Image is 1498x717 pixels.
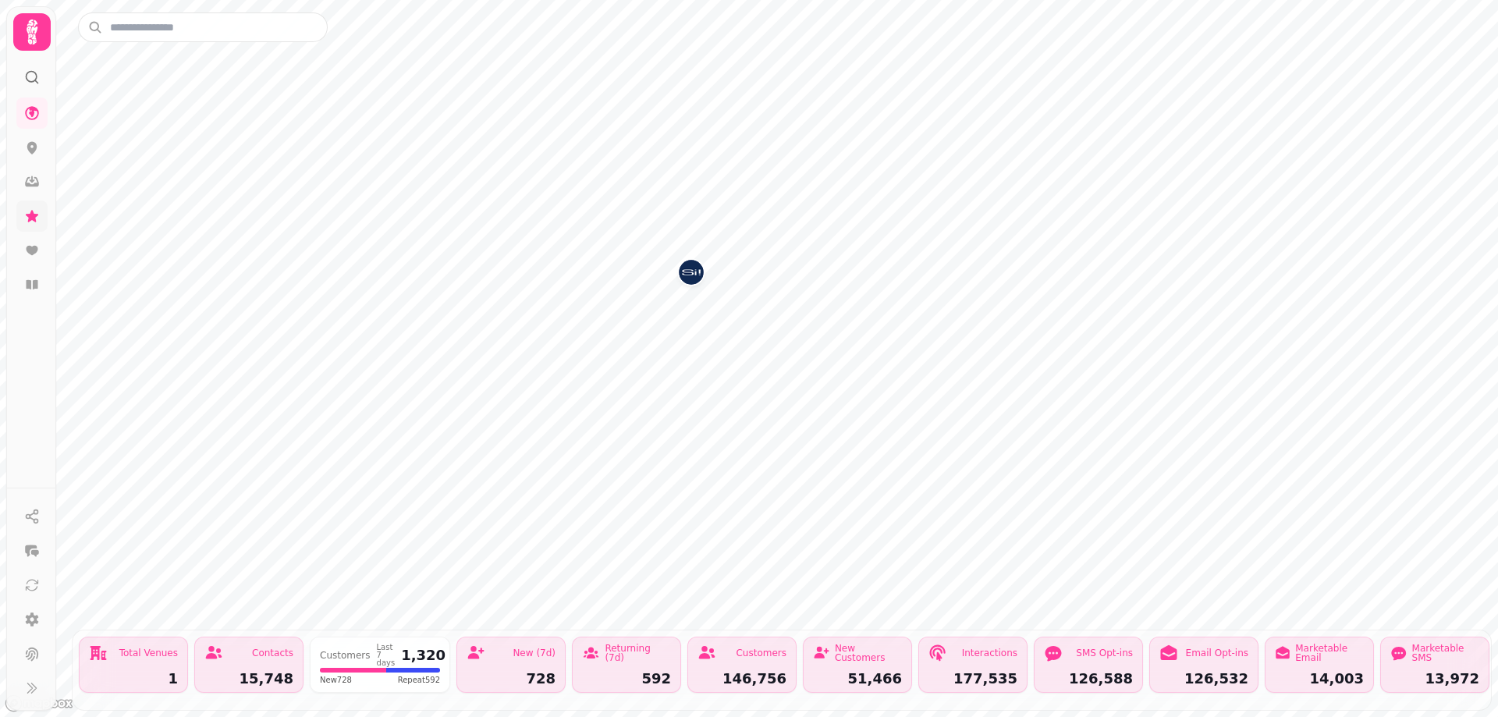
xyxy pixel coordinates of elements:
[1159,672,1248,686] div: 126,532
[605,644,671,662] div: Returning (7d)
[1186,648,1248,658] div: Email Opt-ins
[204,672,293,686] div: 15,748
[1390,672,1479,686] div: 13,972
[5,694,73,712] a: Mapbox logo
[401,648,445,662] div: 1,320
[1412,644,1479,662] div: Marketable SMS
[398,674,440,686] span: Repeat 592
[962,648,1017,658] div: Interactions
[698,672,786,686] div: 146,756
[119,648,178,658] div: Total Venues
[320,651,371,660] div: Customers
[679,260,704,289] div: Map marker
[467,672,556,686] div: 728
[582,672,671,686] div: 592
[1044,672,1133,686] div: 126,588
[320,674,352,686] span: New 728
[835,644,902,662] div: New Customers
[679,260,704,285] button: Si!
[928,672,1017,686] div: 177,535
[1275,672,1364,686] div: 14,003
[1295,644,1364,662] div: Marketable Email
[513,648,556,658] div: New (7d)
[89,672,178,686] div: 1
[1076,648,1133,658] div: SMS Opt-ins
[736,648,786,658] div: Customers
[252,648,293,658] div: Contacts
[377,644,396,667] div: Last 7 days
[813,672,902,686] div: 51,466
